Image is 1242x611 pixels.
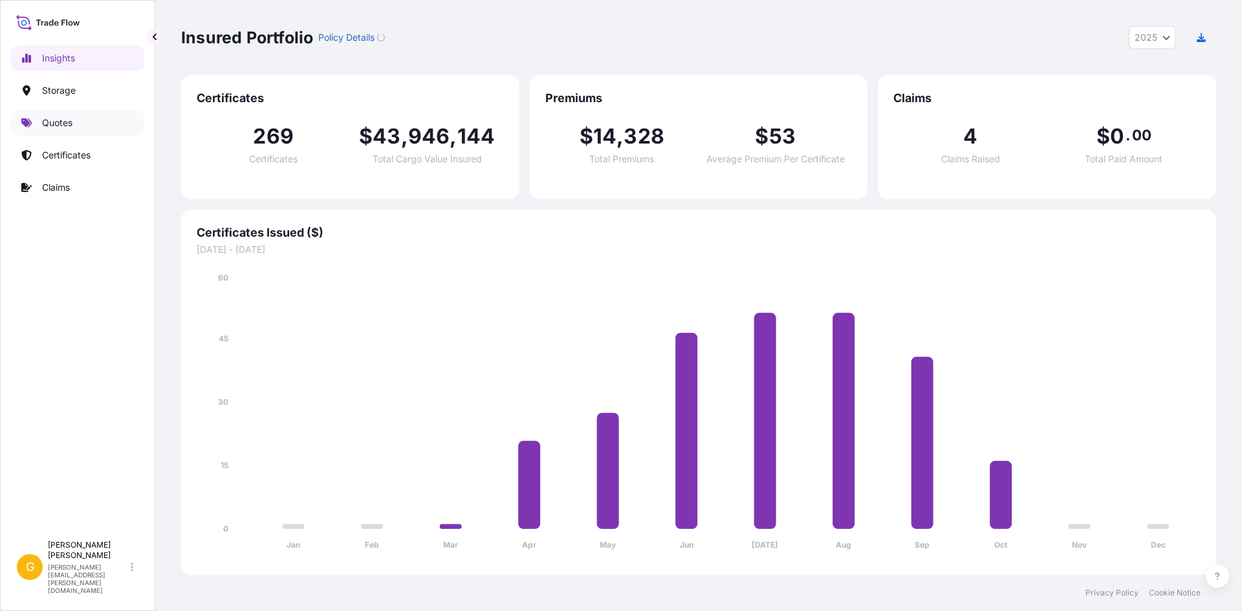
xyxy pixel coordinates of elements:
span: 53 [769,126,796,147]
tspan: 45 [219,334,228,343]
tspan: Apr [522,540,536,550]
tspan: Jan [287,540,300,550]
p: Policy Details [318,31,375,44]
span: 0 [1110,126,1124,147]
a: Storage [11,78,144,103]
tspan: Aug [836,540,851,550]
tspan: Jun [680,540,693,550]
span: , [616,126,624,147]
span: , [401,126,408,147]
tspan: Dec [1151,540,1166,550]
span: Average Premium Per Certificate [706,155,845,164]
span: 14 [593,126,616,147]
button: Year Selector [1129,26,1176,49]
p: Quotes [42,116,72,129]
tspan: May [600,540,616,550]
a: Claims [11,175,144,200]
span: Total Premiums [589,155,654,164]
span: Claims Raised [941,155,1000,164]
span: Certificates [197,91,504,106]
a: Cookie Notice [1149,588,1201,598]
span: 2025 [1135,31,1157,44]
tspan: [DATE] [752,540,778,550]
p: Insured Portfolio [181,27,313,48]
p: Claims [42,181,70,194]
p: Storage [42,84,76,97]
span: Total Paid Amount [1085,155,1162,164]
span: , [450,126,457,147]
span: 328 [624,126,664,147]
a: Privacy Policy [1085,588,1138,598]
span: Premiums [545,91,853,106]
p: Insights [42,52,75,65]
div: Loading [377,34,385,41]
a: Quotes [11,110,144,136]
span: $ [755,126,768,147]
button: Loading [377,27,385,48]
tspan: Oct [994,540,1008,550]
span: Certificates Issued ($) [197,225,1201,241]
span: 43 [373,126,400,147]
span: 00 [1132,130,1151,140]
tspan: 30 [218,397,228,407]
tspan: Feb [365,540,379,550]
span: 269 [253,126,294,147]
span: $ [359,126,373,147]
tspan: Nov [1072,540,1087,550]
span: 144 [457,126,496,147]
a: Insights [11,45,144,71]
span: [DATE] - [DATE] [197,243,1201,256]
p: Certificates [42,149,91,162]
span: . [1126,130,1130,140]
span: G [26,561,34,573]
tspan: 60 [218,273,228,283]
tspan: Sep [915,540,930,550]
p: [PERSON_NAME] [PERSON_NAME] [48,540,128,561]
a: Certificates [11,142,144,168]
tspan: Mar [443,540,458,550]
span: 4 [963,126,977,147]
span: 946 [408,126,450,147]
span: $ [1096,126,1110,147]
p: [PERSON_NAME][EMAIL_ADDRESS][PERSON_NAME][DOMAIN_NAME] [48,563,128,594]
span: Claims [893,91,1201,106]
span: Certificates [249,155,298,164]
tspan: 15 [221,460,228,470]
tspan: 0 [223,524,228,533]
span: $ [580,126,593,147]
span: Total Cargo Value Insured [373,155,482,164]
